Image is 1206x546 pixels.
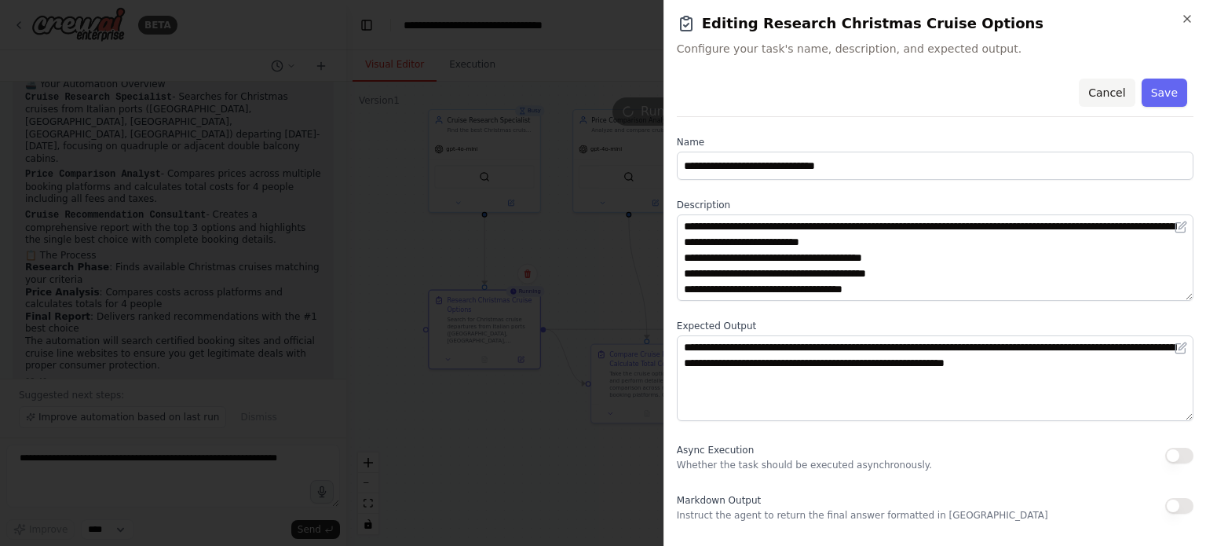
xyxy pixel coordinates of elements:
label: Description [677,199,1193,211]
button: Cancel [1079,79,1135,107]
button: Open in editor [1171,218,1190,236]
h2: Editing Research Christmas Cruise Options [677,13,1193,35]
span: Async Execution [677,445,754,456]
button: Open in editor [1171,339,1190,357]
button: Save [1142,79,1187,107]
span: Configure your task's name, description, and expected output. [677,41,1193,57]
p: Instruct the agent to return the final answer formatted in [GEOGRAPHIC_DATA] [677,509,1048,522]
label: Name [677,136,1193,148]
p: Whether the task should be executed asynchronously. [677,459,932,471]
label: Expected Output [677,320,1193,332]
span: Markdown Output [677,495,761,506]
